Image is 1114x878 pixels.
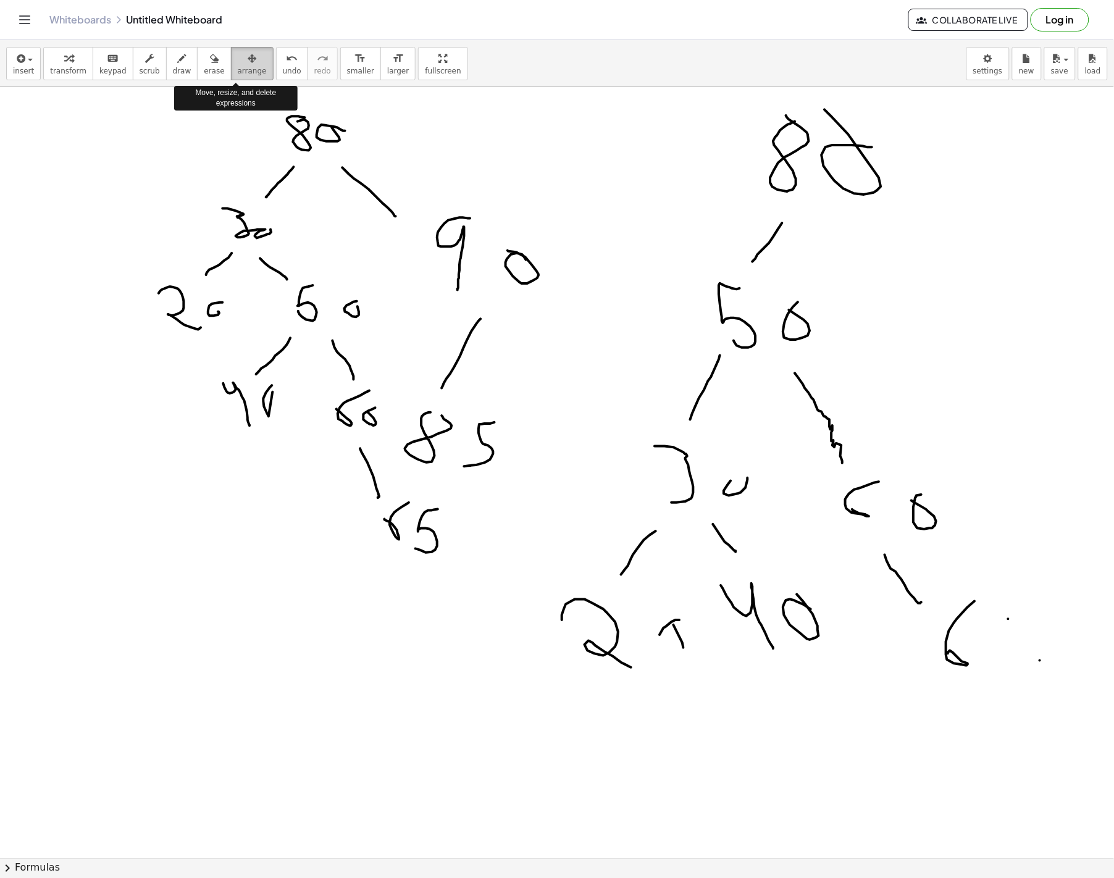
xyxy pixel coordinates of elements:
button: scrub [133,47,167,80]
span: erase [204,67,224,75]
span: fullscreen [425,67,461,75]
button: arrange [231,47,274,80]
button: Toggle navigation [15,10,35,30]
button: fullscreen [418,47,467,80]
span: transform [50,67,86,75]
i: keyboard [107,51,119,66]
span: smaller [347,67,374,75]
span: undo [283,67,301,75]
button: save [1044,47,1076,80]
i: format_size [392,51,404,66]
button: redoredo [308,47,338,80]
span: load [1085,67,1101,75]
span: Collaborate Live [919,14,1018,25]
span: settings [973,67,1003,75]
button: load [1078,47,1108,80]
button: format_sizelarger [380,47,416,80]
button: erase [197,47,231,80]
div: Move, resize, and delete expressions [174,86,298,111]
button: undoundo [276,47,308,80]
span: scrub [140,67,160,75]
span: larger [387,67,409,75]
span: arrange [238,67,267,75]
span: save [1051,67,1068,75]
button: Log in [1031,8,1089,31]
button: format_sizesmaller [340,47,381,80]
button: Collaborate Live [908,9,1028,31]
i: undo [286,51,298,66]
button: draw [166,47,198,80]
span: redo [314,67,331,75]
span: keypad [99,67,127,75]
button: new [1012,47,1042,80]
i: redo [317,51,329,66]
a: Whiteboards [49,14,111,26]
button: insert [6,47,41,80]
button: transform [43,47,93,80]
button: keyboardkeypad [93,47,133,80]
i: format_size [354,51,366,66]
button: settings [966,47,1010,80]
span: insert [13,67,34,75]
span: new [1019,67,1034,75]
span: draw [173,67,191,75]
